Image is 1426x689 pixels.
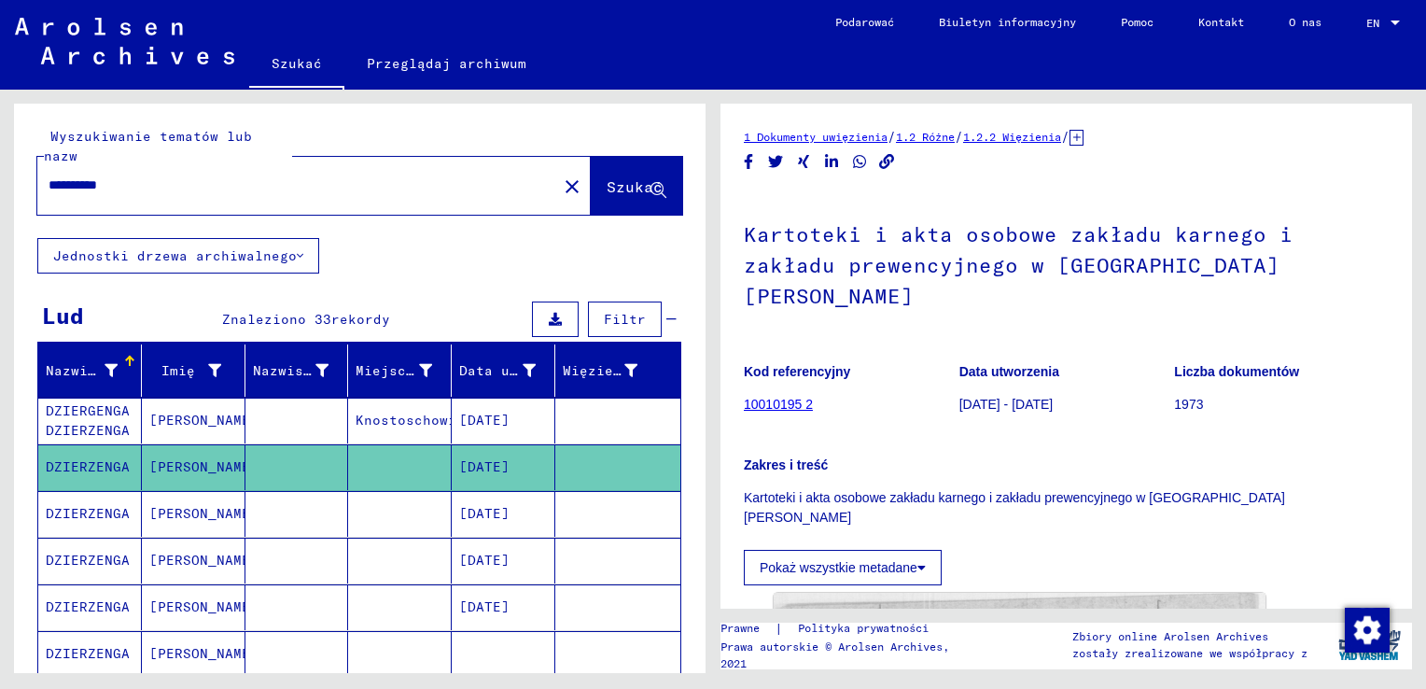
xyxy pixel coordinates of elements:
[142,491,245,537] mat-cell: [PERSON_NAME]
[563,356,661,386] div: Więzień #
[38,584,142,630] mat-cell: DZIERZENGA
[222,311,331,328] span: Znaleziono 33
[959,395,1174,415] p: [DATE] - [DATE]
[896,130,955,144] a: 1.2 Różne
[744,457,828,472] b: Zakres i treść
[561,176,583,198] mat-icon: close
[1366,17,1387,30] span: EN
[452,491,555,537] mat-cell: [DATE]
[38,538,142,584] mat-cell: DZIERZENGA
[459,362,577,379] font: Data urodzenia
[555,344,680,397] mat-header-cell: Prisoner #
[888,128,896,145] span: /
[591,157,682,215] button: Szukać
[1072,628,1307,645] p: Zbiory online Arolsen Archives
[850,150,870,174] button: Udostępnij na WhatsApp
[1061,128,1069,145] span: /
[783,619,951,639] a: Polityka prywatności
[356,362,498,379] font: Miejsce urodzenia
[744,397,813,412] a: 10010195 2
[959,364,1059,379] b: Data utworzenia
[822,150,842,174] button: Udostępnij na LinkedIn
[744,130,888,144] a: 1 Dokumenty uwięzienia
[1345,608,1390,653] img: Zmienianie zgody
[766,150,786,174] button: Udostępnij na Twitterze
[744,191,1389,335] h1: Kartoteki i akta osobowe zakładu karnego i zakładu prewencyjnego w [GEOGRAPHIC_DATA][PERSON_NAME]
[348,398,452,443] mat-cell: Knostoschowilz
[452,584,555,630] mat-cell: [DATE]
[38,491,142,537] mat-cell: DZIERZENGA
[1174,395,1389,415] p: 1973
[42,299,84,332] div: Lud
[963,130,1061,144] a: 1.2.2 Więzienia
[46,356,141,386] div: Nazwisko
[44,128,252,164] mat-label: Wyszukiwanie tematów lub nazw
[720,619,775,639] a: Prawne
[331,311,390,328] span: rekordy
[720,639,979,672] p: Prawa autorskie © Arolsen Archives, 2021
[563,362,638,379] font: Więzień #
[53,247,297,264] font: Jednostki drzewa archiwalnego
[356,356,455,386] div: Miejsce urodzenia
[459,356,559,386] div: Data urodzenia
[46,362,113,379] font: Nazwisko
[955,128,963,145] span: /
[38,631,142,677] mat-cell: DZIERZENGA
[249,41,344,90] a: Szukać
[142,631,245,677] mat-cell: [PERSON_NAME]
[1335,622,1405,668] img: yv_logo.png
[38,344,142,397] mat-header-cell: Last Name
[38,398,142,443] mat-cell: DZIERGENGA DZIERZENGA
[744,550,942,585] button: Pokaż wszystkie metadane
[604,311,646,328] span: Filtr
[245,344,349,397] mat-header-cell: Maiden Name
[253,362,412,379] font: Nazwisko panieńskie
[452,398,555,443] mat-cell: [DATE]
[775,619,783,639] font: |
[588,302,662,337] button: Filtr
[452,538,555,584] mat-cell: [DATE]
[142,344,245,397] mat-header-cell: First Name
[142,584,245,630] mat-cell: [PERSON_NAME]
[1174,364,1299,379] b: Liczba dokumentów
[452,344,555,397] mat-header-cell: Date of Birth
[452,444,555,490] mat-cell: [DATE]
[607,177,663,196] span: Szukać
[744,488,1389,527] p: Kartoteki i akta osobowe zakładu karnego i zakładu prewencyjnego w [GEOGRAPHIC_DATA][PERSON_NAME]
[161,362,195,379] font: Imię
[37,238,319,274] button: Jednostki drzewa archiwalnego
[760,560,917,575] font: Pokaż wszystkie metadane
[149,356,245,386] div: Imię
[15,18,234,64] img: Arolsen_neg.svg
[142,398,245,443] mat-cell: [PERSON_NAME]
[794,150,814,174] button: Udostępnij na Xing
[142,538,245,584] mat-cell: [PERSON_NAME]
[553,167,591,204] button: Jasny
[253,356,353,386] div: Nazwisko panieńskie
[877,150,897,174] button: Kopiuj link
[142,444,245,490] mat-cell: [PERSON_NAME]
[38,444,142,490] mat-cell: DZIERZENGA
[344,41,549,86] a: Przeglądaj archiwum
[744,364,850,379] b: Kod referencyjny
[348,344,452,397] mat-header-cell: Place of Birth
[1072,645,1307,662] p: zostały zrealizowane we współpracy z
[739,150,759,174] button: Udostępnij na Facebooku
[1344,607,1389,652] div: Zmienianie zgody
